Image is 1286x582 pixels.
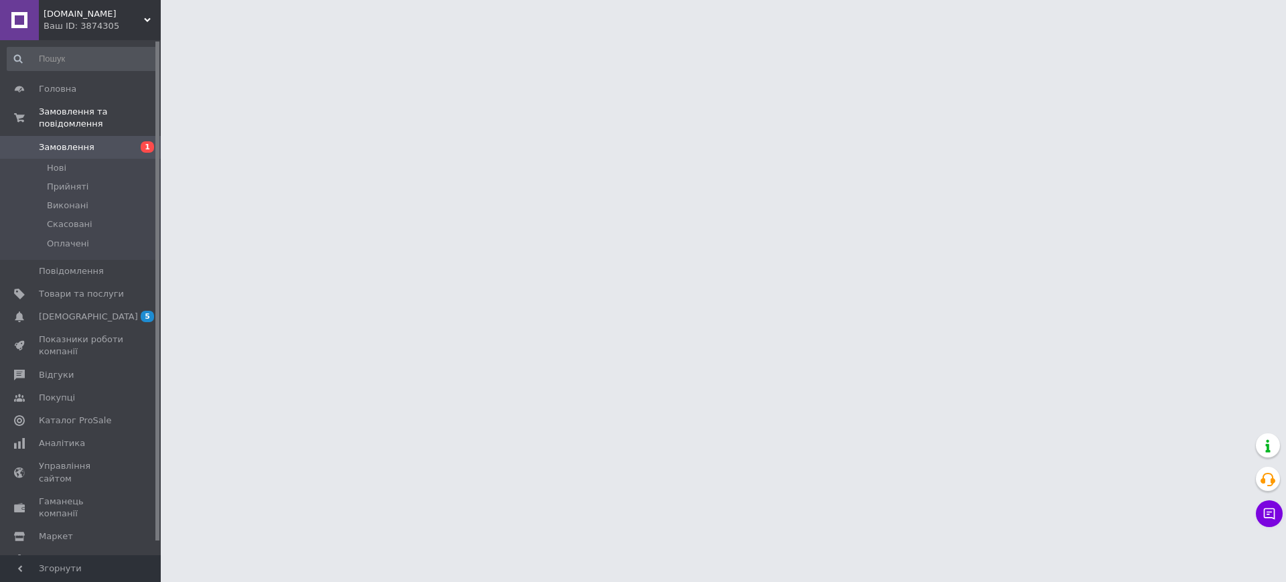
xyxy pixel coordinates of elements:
[39,311,138,323] span: [DEMOGRAPHIC_DATA]
[39,392,75,404] span: Покупці
[7,47,158,71] input: Пошук
[39,415,111,427] span: Каталог ProSale
[39,83,76,95] span: Головна
[39,437,85,449] span: Аналітика
[141,141,154,153] span: 1
[39,334,124,358] span: Показники роботи компанії
[39,530,73,542] span: Маркет
[39,106,161,130] span: Замовлення та повідомлення
[39,553,107,565] span: Налаштування
[47,238,89,250] span: Оплачені
[39,496,124,520] span: Гаманець компанії
[39,369,74,381] span: Відгуки
[1256,500,1283,527] button: Чат з покупцем
[47,200,88,212] span: Виконані
[39,460,124,484] span: Управління сайтом
[44,8,144,20] span: brookk.shop
[39,265,104,277] span: Повідомлення
[47,218,92,230] span: Скасовані
[39,141,94,153] span: Замовлення
[44,20,161,32] div: Ваш ID: 3874305
[47,162,66,174] span: Нові
[141,311,154,322] span: 5
[39,288,124,300] span: Товари та послуги
[47,181,88,193] span: Прийняті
